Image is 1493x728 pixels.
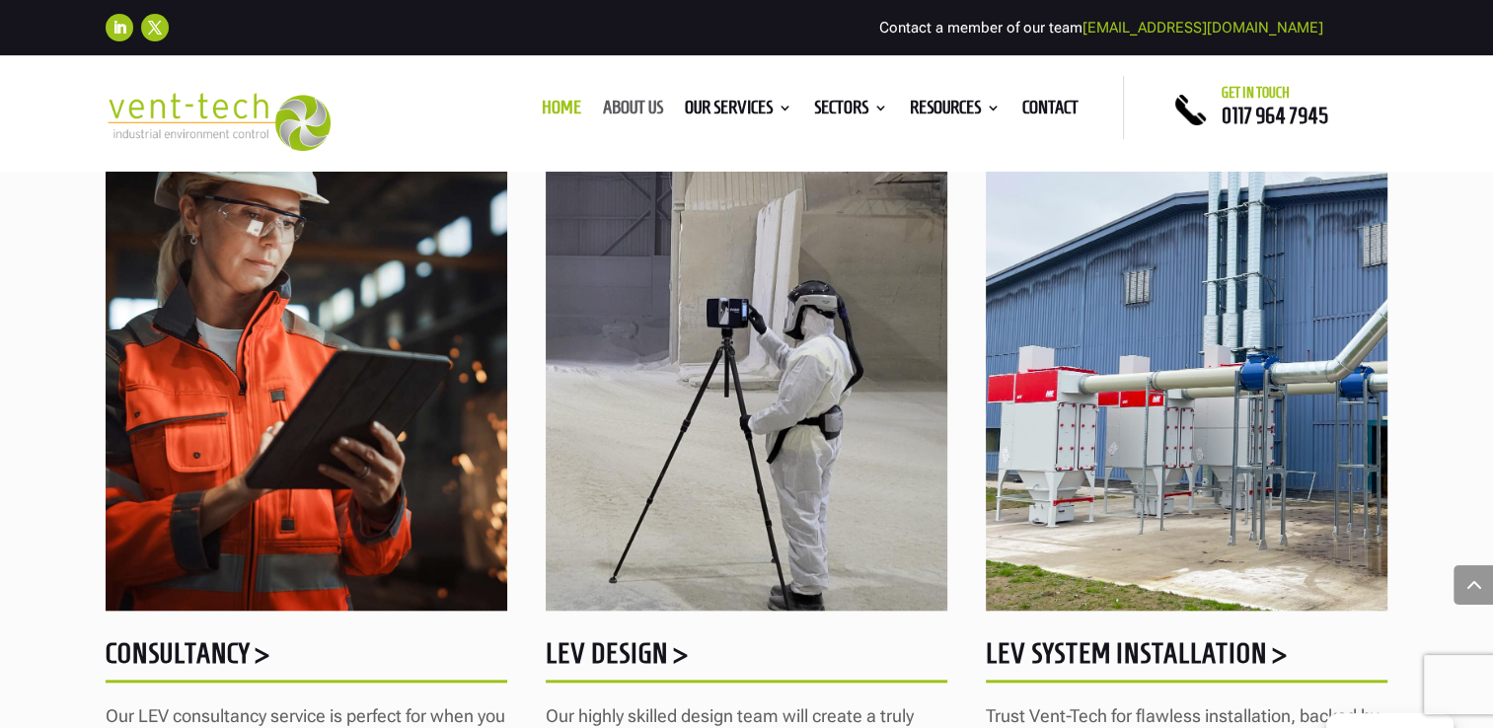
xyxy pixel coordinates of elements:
[910,101,1001,122] a: Resources
[546,92,947,612] img: Design Survey (1)
[546,639,947,678] h5: LEV Design >
[986,92,1387,612] img: 2
[542,101,581,122] a: Home
[1022,101,1079,122] a: Contact
[1222,85,1290,101] span: Get in touch
[106,14,133,41] a: Follow on LinkedIn
[814,101,888,122] a: Sectors
[603,101,663,122] a: About us
[685,101,792,122] a: Our Services
[986,639,1387,678] h5: LEV System Installation >
[1082,19,1323,36] a: [EMAIL_ADDRESS][DOMAIN_NAME]
[106,639,507,678] h5: Consultancy >
[106,92,507,612] img: industrial-16-yt-5
[141,14,169,41] a: Follow on X
[1222,104,1328,127] a: 0117 964 7945
[879,19,1323,36] span: Contact a member of our team
[106,93,332,151] img: 2023-09-27T08_35_16.549ZVENT-TECH---Clear-background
